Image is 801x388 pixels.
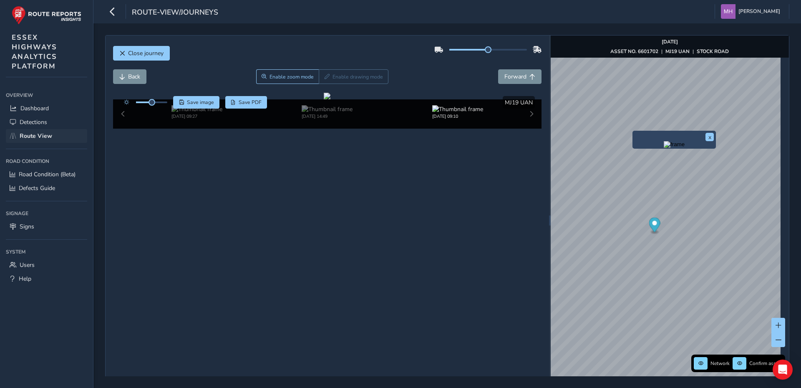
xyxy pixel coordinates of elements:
span: Users [20,261,35,269]
span: Close journey [128,49,164,57]
img: Thumbnail frame [432,105,483,113]
a: Dashboard [6,101,87,115]
span: route-view/journeys [132,7,218,19]
div: Signage [6,207,87,220]
button: Zoom [256,69,319,84]
div: [DATE] 14:49 [302,113,353,119]
span: [PERSON_NAME] [738,4,780,19]
a: Road Condition (Beta) [6,167,87,181]
span: Forward [504,73,526,81]
div: [DATE] 09:10 [432,113,483,119]
button: Back [113,69,146,84]
strong: ASSET NO. 6601702 [610,48,658,55]
a: Detections [6,115,87,129]
div: Road Condition [6,155,87,167]
a: Defects Guide [6,181,87,195]
div: | | [610,48,729,55]
div: Overview [6,89,87,101]
span: Network [710,360,730,367]
span: Save image [187,99,214,106]
div: System [6,246,87,258]
div: Open Intercom Messenger [773,360,793,380]
span: Save PDF [239,99,262,106]
span: Road Condition (Beta) [19,170,76,178]
button: Forward [498,69,542,84]
div: [DATE] 09:27 [171,113,222,119]
div: Map marker [649,218,660,235]
button: Close journey [113,46,170,61]
span: Confirm assets [749,360,783,367]
span: Dashboard [20,104,49,112]
button: Preview frame [635,141,714,147]
span: Defects Guide [19,184,55,192]
span: Route View [20,132,52,140]
a: Signs [6,220,87,233]
strong: MJ19 UAN [665,48,690,55]
a: Route View [6,129,87,143]
img: frame [664,141,685,148]
strong: STOCK ROAD [697,48,729,55]
span: MJ19 UAN [505,99,533,107]
span: Help [19,275,31,283]
img: rr logo [12,6,81,25]
button: [PERSON_NAME] [721,4,783,19]
button: Save [173,96,219,109]
img: Thumbnail frame [302,105,353,113]
span: Detections [20,118,47,126]
span: Back [128,73,140,81]
span: Enable zoom mode [270,74,314,80]
a: Help [6,272,87,286]
a: Users [6,258,87,272]
span: Signs [20,223,34,231]
button: x [705,133,714,141]
img: Thumbnail frame [171,105,222,113]
img: diamond-layout [721,4,736,19]
span: ESSEX HIGHWAYS ANALYTICS PLATFORM [12,33,57,71]
button: PDF [225,96,267,109]
strong: [DATE] [662,38,678,45]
